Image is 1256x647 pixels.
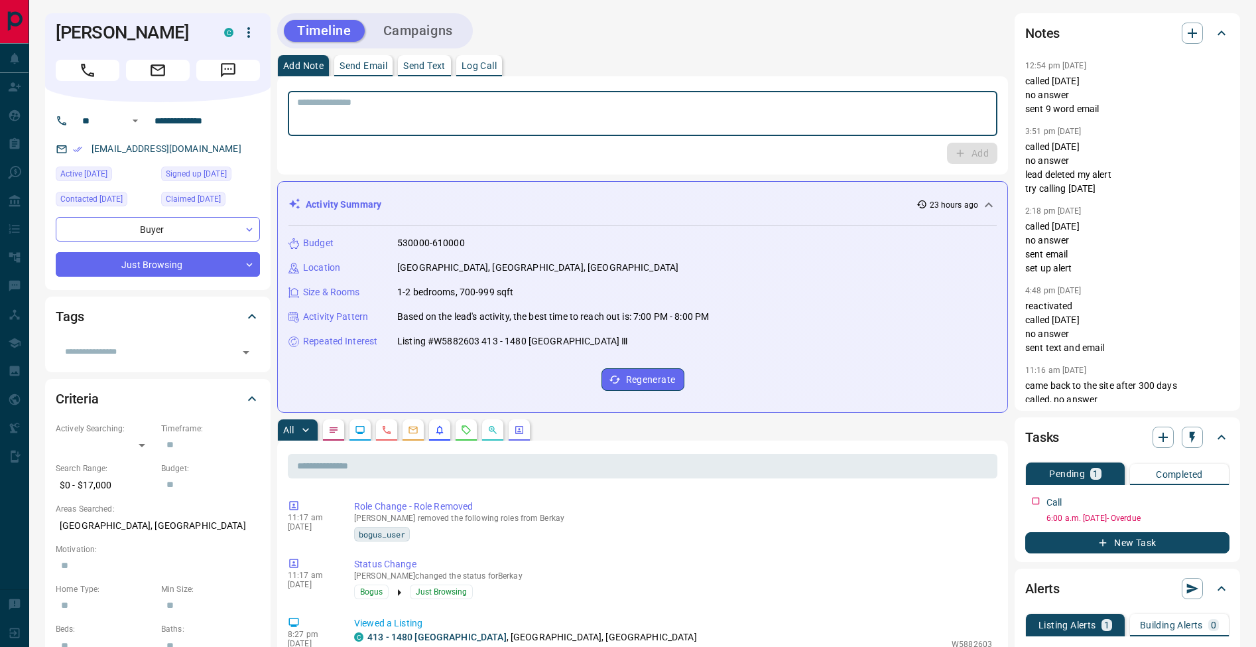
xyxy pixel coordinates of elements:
p: 23 hours ago [930,199,978,211]
a: 413 - 1480 [GEOGRAPHIC_DATA] [367,632,507,642]
h2: Notes [1025,23,1060,44]
p: Viewed a Listing [354,616,992,630]
p: called [DATE] no answer lead deleted my alert try calling [DATE] [1025,140,1229,196]
p: Min Size: [161,583,260,595]
p: 1 [1104,620,1109,630]
p: Activity Pattern [303,310,368,324]
p: , [GEOGRAPHIC_DATA], [GEOGRAPHIC_DATA] [367,630,697,644]
p: Based on the lead's activity, the best time to reach out is: 7:00 PM - 8:00 PM [397,310,709,324]
p: Completed [1156,470,1203,479]
button: Timeline [284,20,365,42]
p: [PERSON_NAME] removed the following roles from Berkay [354,514,992,523]
svg: Email Verified [73,145,82,154]
p: Call [1046,496,1062,510]
span: Claimed [DATE] [166,192,221,206]
h2: Criteria [56,388,99,409]
h2: Tags [56,306,84,327]
div: Activity Summary23 hours ago [288,192,997,217]
p: Motivation: [56,543,260,555]
span: Contacted [DATE] [60,192,123,206]
span: Message [196,60,260,81]
h2: Alerts [1025,578,1060,599]
div: Alerts [1025,573,1229,605]
span: Active [DATE] [60,167,107,180]
p: [GEOGRAPHIC_DATA], [GEOGRAPHIC_DATA] [56,515,260,537]
p: Search Range: [56,463,155,474]
p: Location [303,261,340,275]
p: [DATE] [288,580,334,589]
svg: Emails [408,425,418,435]
p: called [DATE] no answer sent 9 word email [1025,74,1229,116]
p: Actively Searching: [56,423,155,435]
p: Send Text [403,61,446,70]
p: Home Type: [56,583,155,595]
p: came back to the site after 300 days called, no answer sent text and email [1025,379,1229,421]
button: New Task [1025,532,1229,553]
span: Just Browsing [416,585,467,599]
p: Activity Summary [306,198,381,212]
p: 530000-610000 [397,236,465,250]
p: 11:17 am [288,513,334,522]
div: Wed Feb 01 2023 [161,192,260,210]
p: Status Change [354,557,992,571]
p: Size & Rooms [303,285,360,299]
p: All [283,425,294,435]
p: Listing #W5882603 413 - 1480 [GEOGRAPHIC_DATA] Ⅲ [397,334,628,348]
svg: Opportunities [487,425,498,435]
p: [DATE] [288,522,334,532]
p: 11:16 am [DATE] [1025,366,1086,375]
p: $0 - $17,000 [56,474,155,496]
h2: Tasks [1025,427,1059,448]
button: Campaigns [370,20,466,42]
p: Send Email [340,61,387,70]
p: Add Note [283,61,324,70]
p: Timeframe: [161,423,260,435]
p: 1-2 bedrooms, 700-999 sqft [397,285,513,299]
p: Role Change - Role Removed [354,500,992,514]
p: Areas Searched: [56,503,260,515]
p: Log Call [462,61,497,70]
p: 11:17 am [288,571,334,580]
p: called [DATE] no answer sent email set up alert [1025,220,1229,275]
h1: [PERSON_NAME] [56,22,204,43]
svg: Notes [328,425,339,435]
span: Bogus [360,585,383,599]
p: Budget [303,236,334,250]
p: Pending [1049,469,1085,478]
div: condos.ca [224,28,233,37]
a: [EMAIL_ADDRESS][DOMAIN_NAME] [92,143,241,154]
svg: Requests [461,425,471,435]
p: Building Alerts [1140,620,1203,630]
p: 4:48 pm [DATE] [1025,286,1082,295]
button: Open [127,113,143,129]
button: Regenerate [601,368,684,391]
svg: Agent Actions [514,425,525,435]
p: Baths: [161,623,260,635]
p: 12:54 pm [DATE] [1025,61,1086,70]
div: Just Browsing [56,252,260,277]
div: Tags [56,301,260,332]
p: Budget: [161,463,260,474]
p: reactivated called [DATE] no answer sent text and email [1025,299,1229,355]
span: Call [56,60,119,81]
div: Tasks [1025,421,1229,453]
p: 2:18 pm [DATE] [1025,206,1082,216]
div: Fri May 10 2024 [56,192,155,210]
p: Repeated Interest [303,334,377,348]
p: 3:51 pm [DATE] [1025,127,1082,136]
div: Wed Nov 16 2022 [161,167,260,185]
span: Email [126,60,190,81]
div: Buyer [56,217,260,242]
div: condos.ca [354,632,363,642]
p: 8:27 pm [288,630,334,639]
p: 0 [1211,620,1216,630]
p: Beds: [56,623,155,635]
p: 1 [1093,469,1098,478]
p: [GEOGRAPHIC_DATA], [GEOGRAPHIC_DATA], [GEOGRAPHIC_DATA] [397,261,678,275]
div: Tue Aug 12 2025 [56,167,155,185]
div: Notes [1025,17,1229,49]
svg: Calls [381,425,392,435]
p: [PERSON_NAME] changed the status for Berkay [354,571,992,581]
p: 6:00 a.m. [DATE] - Overdue [1046,512,1229,524]
span: bogus_user [359,528,405,541]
